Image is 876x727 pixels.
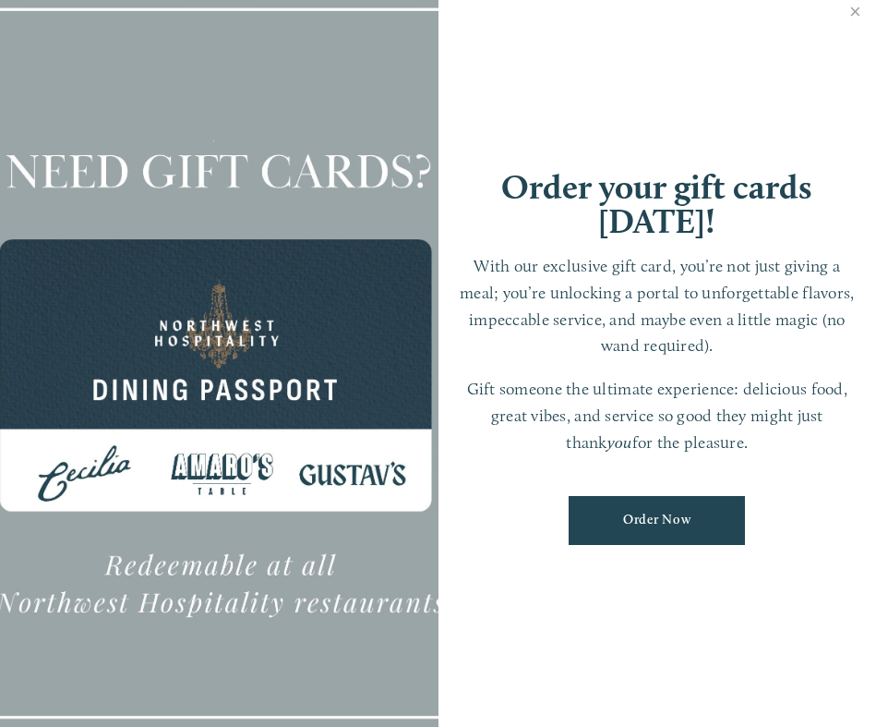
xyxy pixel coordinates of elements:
[457,170,858,238] h1: Order your gift cards [DATE]!
[457,253,858,359] p: With our exclusive gift card, you’re not just giving a meal; you’re unlocking a portal to unforge...
[607,432,632,452] em: you
[569,496,745,545] a: Order Now
[457,376,858,455] p: Gift someone the ultimate experience: delicious food, great vibes, and service so good they might...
